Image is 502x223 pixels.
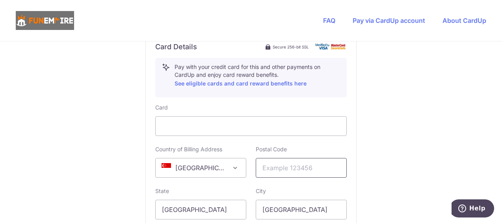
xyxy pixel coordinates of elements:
[323,17,335,24] a: FAQ
[155,187,169,195] label: State
[155,42,197,52] h6: Card Details
[155,145,222,153] label: Country of Billing Address
[273,44,309,50] span: Secure 256-bit SSL
[353,17,425,24] a: Pay via CardUp account
[256,187,266,195] label: City
[175,80,307,87] a: See eligible cards and card reward benefits here
[452,199,494,219] iframe: Opens a widget where you can find more information
[443,17,486,24] a: About CardUp
[156,158,246,177] span: Singapore
[315,43,347,50] img: card secure
[256,158,347,178] input: Example 123456
[175,63,340,88] p: Pay with your credit card for this and other payments on CardUp and enjoy card reward benefits.
[155,104,168,111] label: Card
[256,145,287,153] label: Postal Code
[155,158,246,178] span: Singapore
[162,121,340,131] iframe: Secure card payment input frame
